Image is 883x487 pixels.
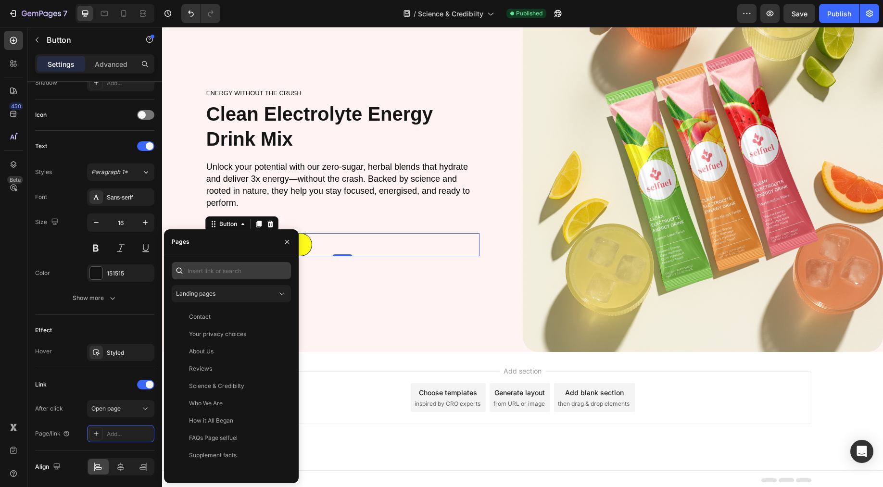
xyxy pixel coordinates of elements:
iframe: Design area [162,27,883,487]
div: Align [35,461,63,474]
div: Science & Credibilty [189,382,244,390]
p: 7 [63,8,67,19]
div: How it All Began [189,416,233,425]
p: Settings [48,59,75,69]
div: FAQs Page selfuel [189,434,238,442]
div: Color [35,269,50,277]
div: Publish [827,9,851,19]
div: After click [35,404,63,413]
div: Size [35,216,61,229]
button: Landing pages [172,285,291,302]
div: Sans-serif [107,193,152,202]
p: Advanced [95,59,127,69]
div: Your privacy choices [189,330,246,338]
span: Save [792,10,807,18]
input: Insert link or search [172,262,291,279]
span: Landing pages [176,290,215,297]
span: Open page [91,405,121,412]
div: Generate layout [332,361,383,371]
span: Science & Credibilty [418,9,483,19]
div: Undo/Redo [181,4,220,23]
button: Show more [35,289,154,307]
div: Page/link [35,429,70,438]
div: Contact [189,312,211,321]
div: Choose templates [257,361,315,371]
button: Save [783,4,815,23]
div: Styled [107,349,152,357]
span: then drag & drop elements [396,373,467,381]
div: Hover [35,347,52,356]
div: About Us [189,347,214,356]
div: Styles [35,168,52,176]
div: Link [35,380,47,389]
span: inspired by CRO experts [252,373,318,381]
div: Pages [172,237,189,246]
div: Text [35,142,47,150]
button: Open page [87,400,154,417]
span: Published [516,9,542,18]
button: Paragraph 1* [87,163,154,181]
div: 450 [9,102,23,110]
span: Add section [338,339,383,349]
div: Icon [35,111,47,119]
div: Shadow [35,78,57,87]
div: Supplement facts [189,451,237,460]
button: Publish [819,4,859,23]
div: Effect [35,326,52,335]
div: Show more [73,293,117,303]
div: Who We Are [189,399,223,408]
p: Button [47,34,128,46]
div: Open Intercom Messenger [850,440,873,463]
button: 7 [4,4,72,23]
span: / [414,9,416,19]
div: Add... [107,430,152,438]
span: from URL or image [331,373,383,381]
div: Add blank section [403,361,462,371]
div: Font [35,193,47,201]
div: Add... [107,79,152,87]
div: Beta [7,176,23,184]
span: Paragraph 1* [91,168,128,176]
div: 151515 [107,269,152,278]
div: Reviews [189,364,212,373]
